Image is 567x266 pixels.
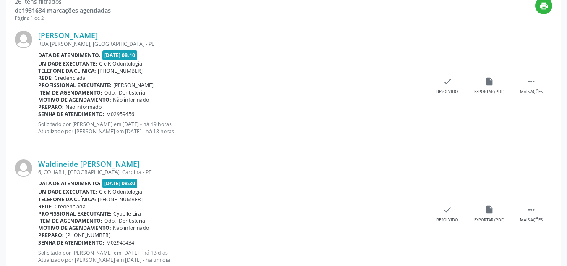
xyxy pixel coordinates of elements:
span: Não informado [65,103,102,111]
span: C e K Odontologia [99,60,142,67]
b: Profissional executante: [38,82,112,89]
div: de [15,6,111,15]
div: Mais ações [520,89,543,95]
span: [PHONE_NUMBER] [98,196,143,203]
b: Senha de atendimento: [38,239,105,246]
span: Cybelle Lira [113,210,141,217]
b: Profissional executante: [38,210,112,217]
span: Odo.- Dentisteria [104,89,145,96]
b: Senha de atendimento: [38,111,105,118]
b: Unidade executante: [38,60,97,67]
div: Exportar (PDF) [474,89,504,95]
span: [PHONE_NUMBER] [98,67,143,74]
span: M02959456 [106,111,134,118]
b: Item de agendamento: [38,89,102,96]
span: Credenciada [55,74,86,82]
p: Solicitado por [PERSON_NAME] em [DATE] - há 19 horas Atualizado por [PERSON_NAME] em [DATE] - há ... [38,121,426,135]
i: print [539,1,549,11]
i:  [527,205,536,214]
i: insert_drive_file [485,77,494,86]
a: Waldineide [PERSON_NAME] [38,159,140,169]
b: Data de atendimento: [38,180,101,187]
div: RUA [PERSON_NAME], [GEOGRAPHIC_DATA] - PE [38,40,426,47]
div: Mais ações [520,217,543,223]
img: img [15,31,32,48]
span: Credenciada [55,203,86,210]
b: Data de atendimento: [38,52,101,59]
i: insert_drive_file [485,205,494,214]
strong: 1931634 marcações agendadas [22,6,111,14]
div: 6, COHAB II, [GEOGRAPHIC_DATA], Carpina - PE [38,169,426,176]
b: Rede: [38,74,53,82]
b: Motivo de agendamento: [38,96,111,103]
span: [PERSON_NAME] [113,82,154,89]
b: Preparo: [38,103,64,111]
p: Solicitado por [PERSON_NAME] em [DATE] - há 13 dias Atualizado por [PERSON_NAME] em [DATE] - há u... [38,249,426,263]
span: Odo.- Dentisteria [104,217,145,224]
span: M02940434 [106,239,134,246]
div: Resolvido [436,89,458,95]
a: [PERSON_NAME] [38,31,98,40]
b: Rede: [38,203,53,210]
b: Item de agendamento: [38,217,102,224]
span: [PHONE_NUMBER] [65,232,110,239]
img: img [15,159,32,177]
div: Exportar (PDF) [474,217,504,223]
i: check [443,77,452,86]
b: Unidade executante: [38,188,97,195]
span: [DATE] 08:30 [102,179,138,188]
div: Página 1 de 2 [15,15,111,22]
span: C e K Odontologia [99,188,142,195]
span: Não informado [113,96,149,103]
span: Não informado [113,224,149,232]
i: check [443,205,452,214]
b: Telefone da clínica: [38,196,96,203]
b: Telefone da clínica: [38,67,96,74]
div: Resolvido [436,217,458,223]
i:  [527,77,536,86]
b: Preparo: [38,232,64,239]
span: [DATE] 08:10 [102,50,138,60]
b: Motivo de agendamento: [38,224,111,232]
